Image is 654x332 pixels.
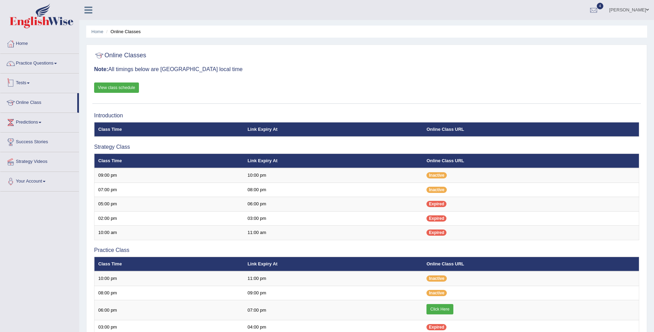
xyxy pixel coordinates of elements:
td: 10:00 pm [94,271,244,286]
td: 11:00 pm [244,271,423,286]
td: 08:00 pm [94,286,244,300]
th: Link Expiry At [244,257,423,271]
span: Expired [426,324,446,330]
td: 07:00 pm [244,300,423,320]
span: Expired [426,201,446,207]
a: Predictions [0,113,79,130]
a: Home [91,29,103,34]
a: Click Here [426,304,453,314]
span: 4 [597,3,604,9]
td: 06:00 pm [244,197,423,212]
h3: All timings below are [GEOGRAPHIC_DATA] local time [94,66,639,72]
th: Online Class URL [423,122,639,137]
span: Inactive [426,290,447,296]
a: Success Stories [0,133,79,150]
td: 09:00 pm [244,286,423,300]
td: 10:00 am [94,226,244,240]
h3: Introduction [94,113,639,119]
th: Class Time [94,257,244,271]
h3: Strategy Class [94,144,639,150]
a: Online Class [0,93,77,110]
a: Your Account [0,172,79,189]
th: Class Time [94,122,244,137]
td: 08:00 pm [244,183,423,197]
span: Inactive [426,172,447,178]
td: 07:00 pm [94,183,244,197]
span: Expired [426,230,446,236]
th: Link Expiry At [244,122,423,137]
span: Inactive [426,187,447,193]
td: 09:00 pm [94,168,244,183]
span: Inactive [426,275,447,282]
b: Note: [94,66,108,72]
td: 06:00 pm [94,300,244,320]
a: View class schedule [94,82,139,93]
span: Expired [426,215,446,222]
a: Tests [0,74,79,91]
li: Online Classes [104,28,141,35]
td: 10:00 pm [244,168,423,183]
td: 03:00 pm [244,211,423,226]
td: 02:00 pm [94,211,244,226]
td: 05:00 pm [94,197,244,212]
a: Home [0,34,79,51]
h3: Practice Class [94,247,639,253]
h2: Online Classes [94,50,146,61]
th: Online Class URL [423,154,639,168]
a: Practice Questions [0,54,79,71]
th: Online Class URL [423,257,639,271]
th: Link Expiry At [244,154,423,168]
th: Class Time [94,154,244,168]
a: Strategy Videos [0,152,79,169]
td: 11:00 am [244,226,423,240]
